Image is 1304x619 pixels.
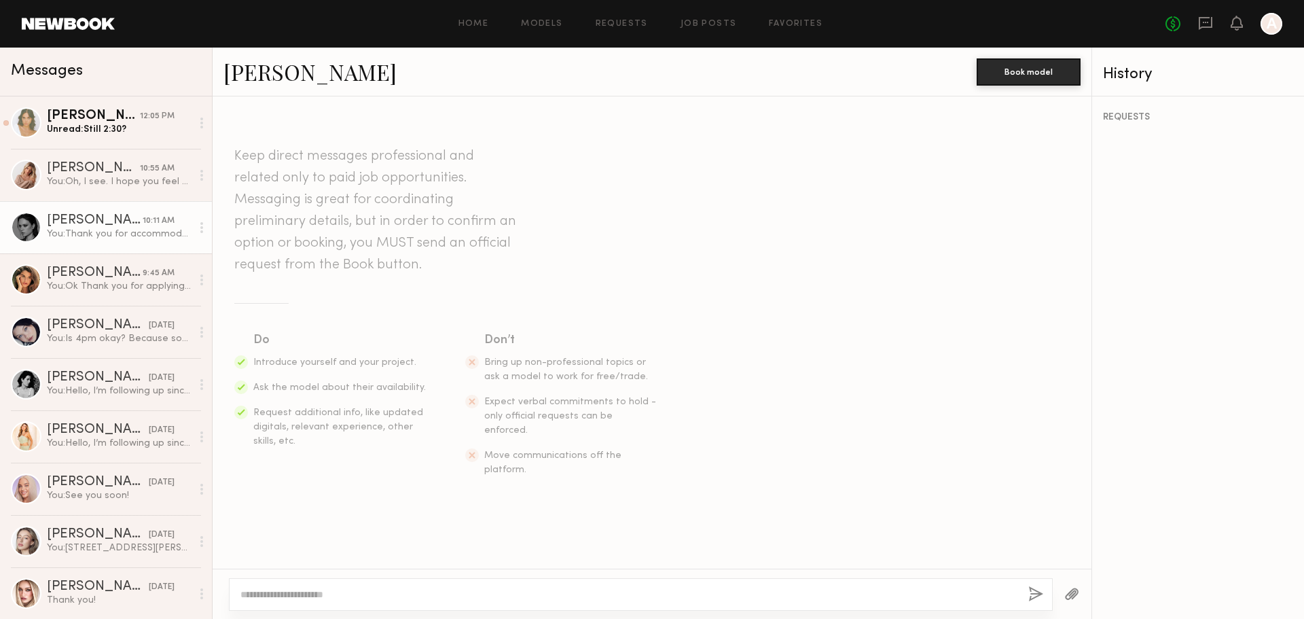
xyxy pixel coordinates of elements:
[253,331,427,350] div: Do
[47,162,140,175] div: [PERSON_NAME]
[521,20,562,29] a: Models
[47,123,192,136] div: Unread: Still 2:30?
[140,110,175,123] div: 12:05 PM
[1261,13,1282,35] a: A
[47,489,192,502] div: You: See you soon!
[484,451,621,474] span: Move communications off the platform.
[149,319,175,332] div: [DATE]
[1103,67,1293,82] div: History
[253,408,423,446] span: Request additional info, like updated digitals, relevant experience, other skills, etc.
[47,332,192,345] div: You: Is 4pm okay? Because someone has already taken the 3pm slot on the 7th.
[149,581,175,594] div: [DATE]
[143,267,175,280] div: 9:45 AM
[143,215,175,228] div: 10:11 AM
[47,109,140,123] div: [PERSON_NAME]
[484,397,656,435] span: Expect verbal commitments to hold - only official requests can be enforced.
[47,319,149,332] div: [PERSON_NAME]
[149,529,175,542] div: [DATE]
[253,358,416,367] span: Introduce yourself and your project.
[47,423,149,437] div: [PERSON_NAME]
[149,424,175,437] div: [DATE]
[977,58,1081,86] button: Book model
[977,65,1081,77] a: Book model
[681,20,737,29] a: Job Posts
[11,63,83,79] span: Messages
[47,580,149,594] div: [PERSON_NAME]
[769,20,822,29] a: Favorites
[47,437,192,450] div: You: Hello, I’m following up since I haven’t received a response from you. I would appreciate it ...
[47,266,143,280] div: [PERSON_NAME]
[149,476,175,489] div: [DATE]
[47,594,192,607] div: Thank you!
[47,214,143,228] div: [PERSON_NAME]
[47,528,149,542] div: [PERSON_NAME]
[484,358,648,381] span: Bring up non-professional topics or ask a model to work for free/trade.
[47,175,192,188] div: You: Oh, I see. I hope you feel better. I can schedule you for [DATE] 4pm. Does that work for you?
[223,57,397,86] a: [PERSON_NAME]
[1103,113,1293,122] div: REQUESTS
[484,331,658,350] div: Don’t
[253,383,426,392] span: Ask the model about their availability.
[47,385,192,397] div: You: Hello, I’m following up since I haven’t received a response from you. I would appreciate it ...
[596,20,648,29] a: Requests
[47,228,192,241] div: You: Thank you for accommodating the sudden change. Then I will schedule you for [DATE] 3pm. Than...
[458,20,489,29] a: Home
[47,476,149,489] div: [PERSON_NAME]
[234,145,520,276] header: Keep direct messages professional and related only to paid job opportunities. Messaging is great ...
[47,280,192,293] div: You: Ok Thank you for applying, have a great day.
[149,372,175,385] div: [DATE]
[47,542,192,554] div: You: [STREET_ADDRESS][PERSON_NAME]. You are scheduled for casting [DATE] 3pm See you then.
[140,162,175,175] div: 10:55 AM
[47,371,149,385] div: [PERSON_NAME]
